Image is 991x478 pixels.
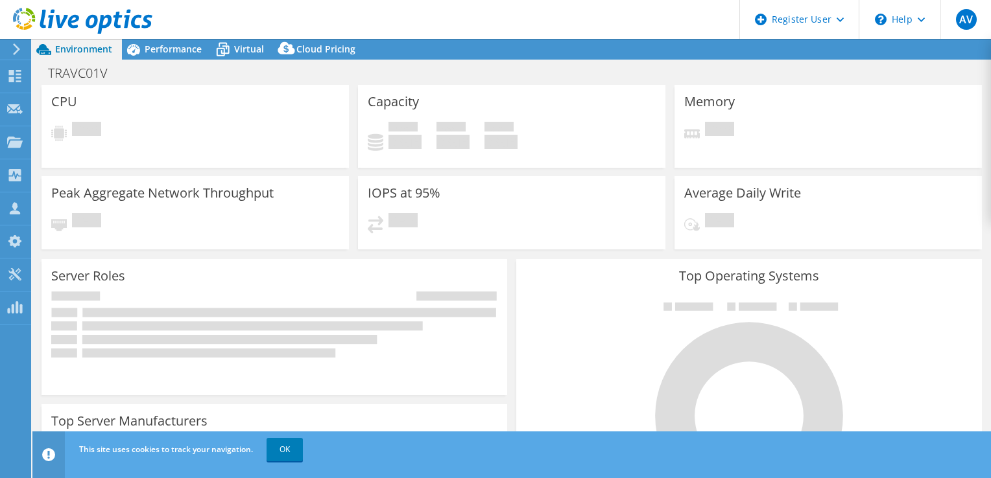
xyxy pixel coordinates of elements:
[51,414,208,428] h3: Top Server Manufacturers
[55,43,112,55] span: Environment
[72,213,101,231] span: Pending
[705,213,734,231] span: Pending
[484,135,518,149] h4: 0 GiB
[51,269,125,283] h3: Server Roles
[145,43,202,55] span: Performance
[436,135,470,149] h4: 0 GiB
[684,186,801,200] h3: Average Daily Write
[388,135,422,149] h4: 0 GiB
[51,186,274,200] h3: Peak Aggregate Network Throughput
[72,122,101,139] span: Pending
[484,122,514,135] span: Total
[368,95,419,109] h3: Capacity
[234,43,264,55] span: Virtual
[79,444,253,455] span: This site uses cookies to track your navigation.
[267,438,303,461] a: OK
[875,14,887,25] svg: \n
[956,9,977,30] span: AV
[368,186,440,200] h3: IOPS at 95%
[388,213,418,231] span: Pending
[526,269,972,283] h3: Top Operating Systems
[684,95,735,109] h3: Memory
[42,66,128,80] h1: TRAVC01V
[436,122,466,135] span: Free
[388,122,418,135] span: Used
[51,95,77,109] h3: CPU
[705,122,734,139] span: Pending
[296,43,355,55] span: Cloud Pricing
